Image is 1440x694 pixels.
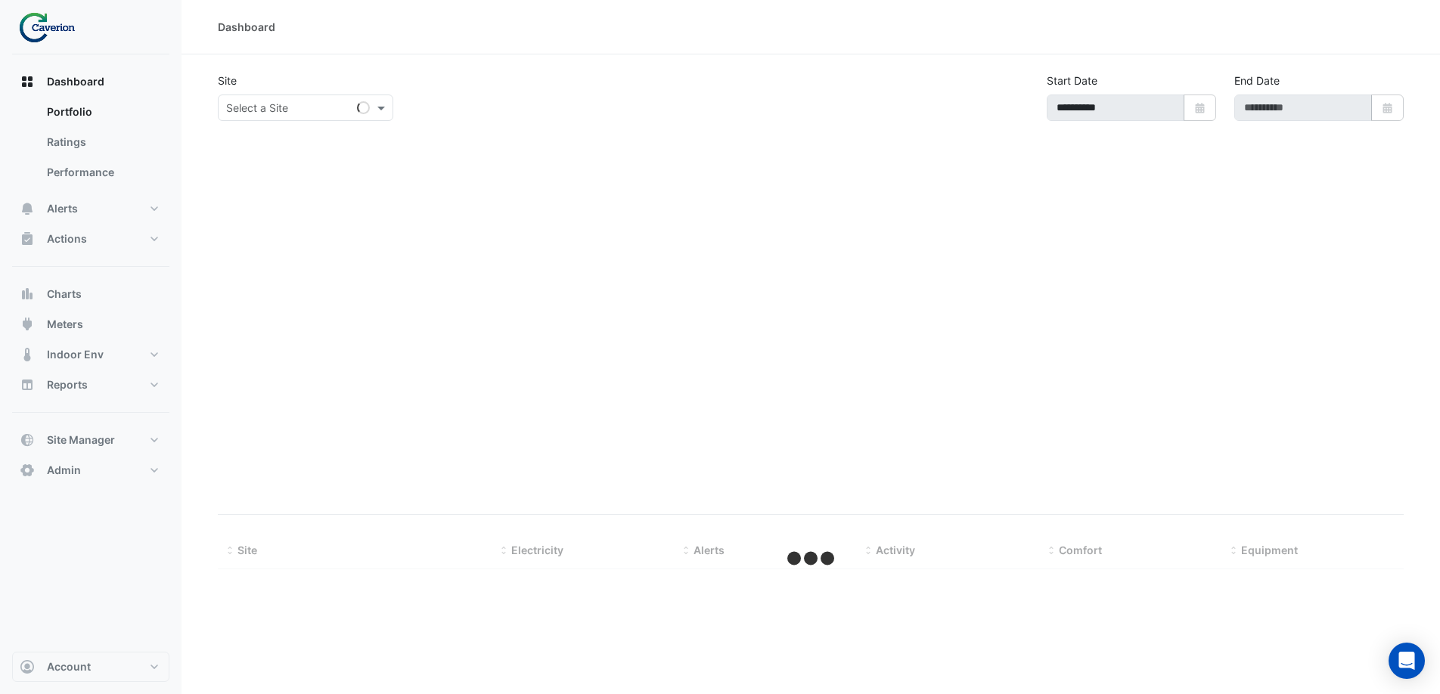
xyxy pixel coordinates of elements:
[12,279,169,309] button: Charts
[1241,544,1298,556] span: Equipment
[20,347,35,362] app-icon: Indoor Env
[12,97,169,194] div: Dashboard
[1389,643,1425,679] div: Open Intercom Messenger
[12,652,169,682] button: Account
[35,127,169,157] a: Ratings
[12,425,169,455] button: Site Manager
[1047,73,1097,88] label: Start Date
[237,544,257,556] span: Site
[47,377,88,392] span: Reports
[218,73,237,88] label: Site
[12,455,169,485] button: Admin
[47,231,87,246] span: Actions
[20,231,35,246] app-icon: Actions
[876,544,915,556] span: Activity
[47,201,78,216] span: Alerts
[20,377,35,392] app-icon: Reports
[1059,544,1102,556] span: Comfort
[20,74,35,89] app-icon: Dashboard
[20,201,35,216] app-icon: Alerts
[218,19,275,35] div: Dashboard
[20,463,35,478] app-icon: Admin
[12,339,169,370] button: Indoor Env
[694,544,725,556] span: Alerts
[20,287,35,302] app-icon: Charts
[47,74,104,89] span: Dashboard
[1234,73,1280,88] label: End Date
[47,317,83,332] span: Meters
[47,287,82,302] span: Charts
[12,370,169,400] button: Reports
[12,309,169,339] button: Meters
[35,157,169,187] a: Performance
[47,347,104,362] span: Indoor Env
[47,432,115,448] span: Site Manager
[12,224,169,254] button: Actions
[511,544,563,556] span: Electricity
[35,97,169,127] a: Portfolio
[12,194,169,224] button: Alerts
[20,432,35,448] app-icon: Site Manager
[12,67,169,97] button: Dashboard
[18,12,86,42] img: Company Logo
[20,317,35,332] app-icon: Meters
[47,463,81,478] span: Admin
[47,659,91,674] span: Account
